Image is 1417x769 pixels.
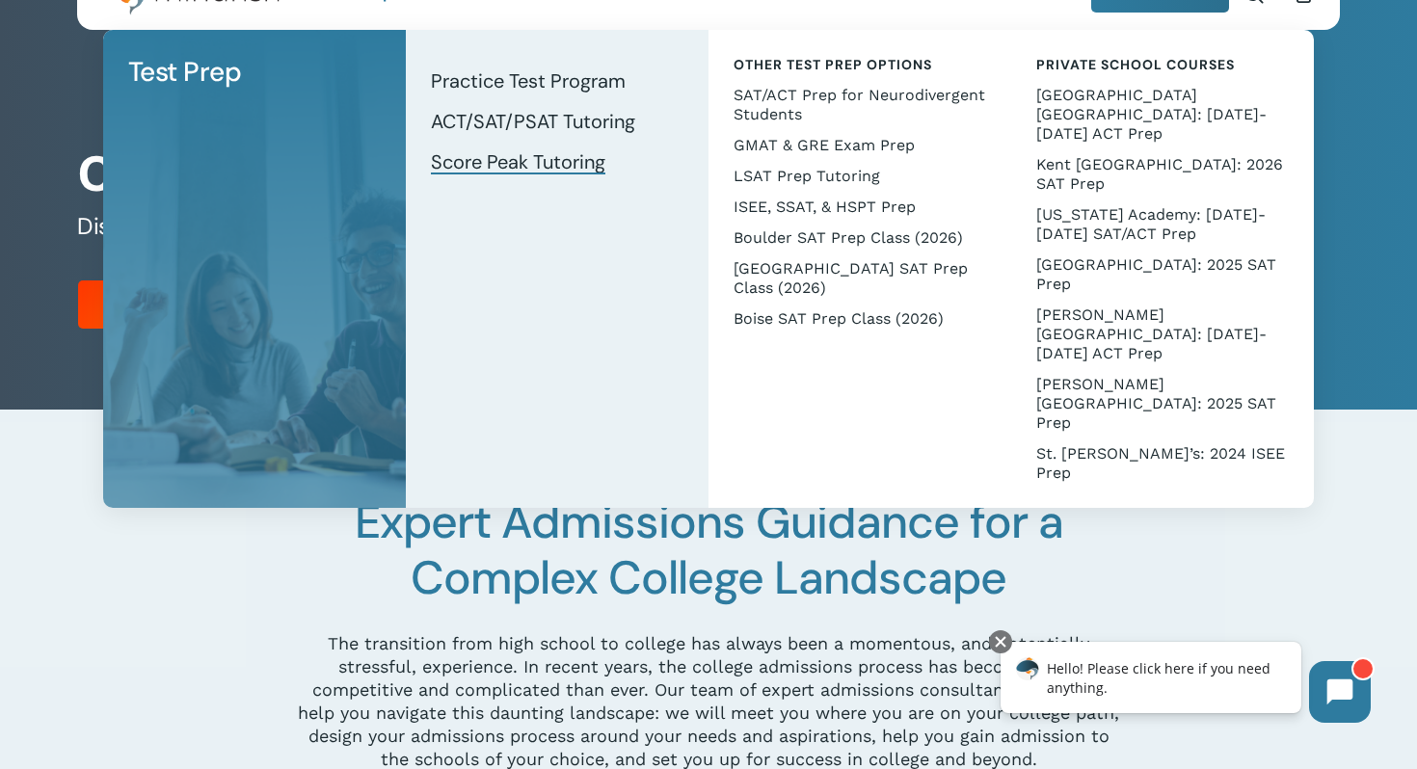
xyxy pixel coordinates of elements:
[728,80,992,130] a: SAT/ACT Prep for Neurodivergent Students
[1036,255,1276,293] span: [GEOGRAPHIC_DATA]: 2025 SAT Prep
[425,61,689,101] a: Practice Test Program
[425,142,689,182] a: Score Peak Tutoring
[128,54,242,90] span: Test Prep
[734,259,968,297] span: [GEOGRAPHIC_DATA] SAT Prep Class (2026)
[734,56,932,73] span: Other Test Prep Options
[77,143,839,203] b: College Admissions Counseling
[728,192,992,223] a: ISEE, SSAT, & HSPT Prep
[1036,155,1283,193] span: Kent [GEOGRAPHIC_DATA]: 2026 SAT Prep
[734,198,916,216] span: ISEE, SSAT, & HSPT Prep
[298,633,1119,769] span: The transition from high school to college has always been a momentous, and potentially stressful...
[431,149,605,174] span: Score Peak Tutoring
[1030,438,1295,489] a: St. [PERSON_NAME]’s: 2024 ISEE Prep
[1030,199,1295,250] a: [US_STATE] Academy: [DATE]-[DATE] SAT/ACT Prep
[1036,305,1267,362] span: [PERSON_NAME][GEOGRAPHIC_DATA]: [DATE]-[DATE] ACT Prep
[728,253,992,304] a: [GEOGRAPHIC_DATA] SAT Prep Class (2026)
[728,49,992,80] a: Other Test Prep Options
[355,491,1063,608] span: Expert Admissions Guidance for a Complex College Landscape
[734,167,880,185] span: LSAT Prep Tutoring
[734,136,915,154] span: GMAT & GRE Exam Prep
[1036,56,1235,73] span: Private School Courses
[1036,375,1276,432] span: [PERSON_NAME][GEOGRAPHIC_DATA]: 2025 SAT Prep
[734,86,985,123] span: SAT/ACT Prep for Neurodivergent Students
[77,211,817,241] span: Discover your college path and position yourself for admissions success!
[1036,205,1266,243] span: [US_STATE] Academy: [DATE]-[DATE] SAT/ACT Prep
[1036,444,1285,482] span: St. [PERSON_NAME]’s: 2024 ISEE Prep
[122,49,387,95] a: Test Prep
[431,68,626,93] span: Practice Test Program
[728,223,992,253] a: Boulder SAT Prep Class (2026)
[734,309,944,328] span: Boise SAT Prep Class (2026)
[728,130,992,161] a: GMAT & GRE Exam Prep
[1030,80,1295,149] a: [GEOGRAPHIC_DATA] [GEOGRAPHIC_DATA]: [DATE]-[DATE] ACT Prep
[425,101,689,142] a: ACT/SAT/PSAT Tutoring
[1030,369,1295,438] a: [PERSON_NAME][GEOGRAPHIC_DATA]: 2025 SAT Prep
[1030,250,1295,300] a: [GEOGRAPHIC_DATA]: 2025 SAT Prep
[728,161,992,192] a: LSAT Prep Tutoring
[1036,86,1267,143] span: [GEOGRAPHIC_DATA] [GEOGRAPHIC_DATA]: [DATE]-[DATE] ACT Prep
[734,228,963,247] span: Boulder SAT Prep Class (2026)
[980,626,1390,742] iframe: Chatbot
[1030,300,1295,369] a: [PERSON_NAME][GEOGRAPHIC_DATA]: [DATE]-[DATE] ACT Prep
[1030,149,1295,199] a: Kent [GEOGRAPHIC_DATA]: 2026 SAT Prep
[431,109,635,134] span: ACT/SAT/PSAT Tutoring
[78,280,361,329] a: Contact Us to Learn More
[1030,49,1295,80] a: Private School Courses
[728,304,992,334] a: Boise SAT Prep Class (2026)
